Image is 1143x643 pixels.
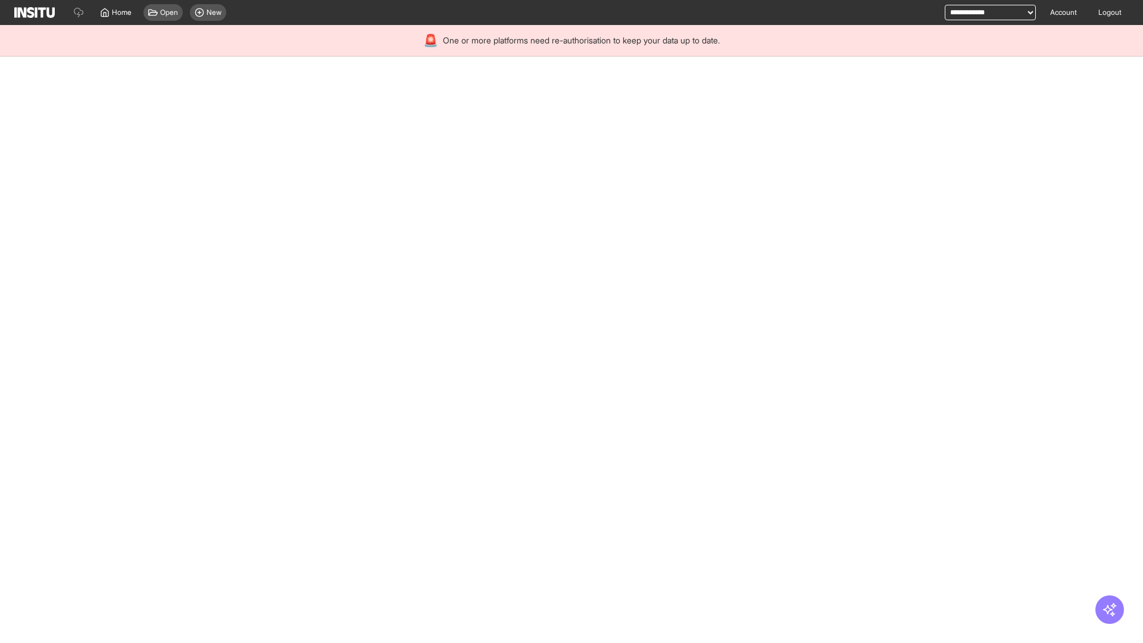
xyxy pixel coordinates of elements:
[423,32,438,49] div: 🚨
[14,7,55,18] img: Logo
[160,8,178,17] span: Open
[207,8,221,17] span: New
[112,8,132,17] span: Home
[443,35,720,46] span: One or more platforms need re-authorisation to keep your data up to date.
